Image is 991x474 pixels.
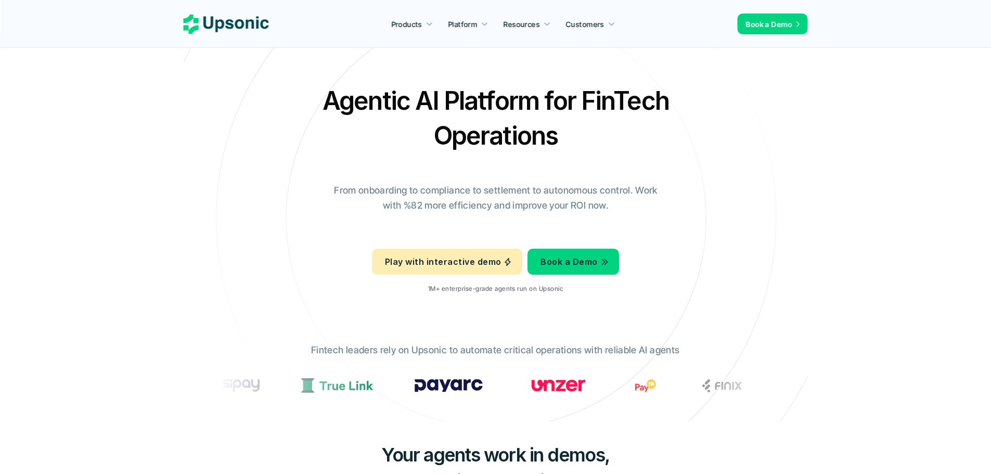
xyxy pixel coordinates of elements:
p: Resources [504,19,540,30]
p: From onboarding to compliance to settlement to autonomous control. Work with %82 more efficiency ... [327,183,665,213]
p: Play with interactive demo [385,254,501,270]
p: Book a Demo [746,19,792,30]
p: Platform [448,19,477,30]
span: Your agents work in demos, [381,443,610,466]
a: Products [385,15,439,33]
iframe: Intercom live chat [953,436,978,461]
p: Fintech leaders rely on Upsonic to automate critical operations with reliable AI agents [311,343,679,358]
p: 1M+ enterprise-grade agents run on Upsonic [428,285,563,292]
p: Book a Demo [541,254,598,270]
a: Book a Demo [738,14,808,34]
a: Play with interactive demo [372,249,522,275]
p: Customers [566,19,604,30]
p: Products [391,19,422,30]
h2: Agentic AI Platform for FinTech Operations [314,83,678,153]
a: Book a Demo [528,249,619,275]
